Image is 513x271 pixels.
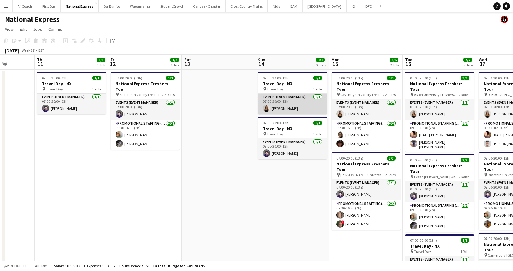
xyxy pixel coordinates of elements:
app-card-role: Events (Event Manager)1/107:00-20:00 (13h)[PERSON_NAME] [111,99,180,120]
app-job-card: 07:00-20:00 (13h)3/3National Express Freshers Tour Salford University Freshers Fair2 RolesEvents ... [111,72,180,150]
app-card-role: Promotional Staffing (Brand Ambassadors)2/209:30-16:30 (7h)[PERSON_NAME][PERSON_NAME] [332,120,401,150]
span: Salford University Freshers Fair [120,92,164,97]
span: 3/3 [387,76,396,80]
div: Salary £87 720.25 + Expenses £1 313.70 + Subsistence £750.00 = [54,264,205,268]
div: 07:00-20:00 (13h)1/1Travel Day - NX Travel Day1 RoleEvents (Event Manager)1/107:00-20:00 (13h)[PE... [258,117,327,159]
div: BST [38,48,44,53]
span: Week 37 [20,48,36,53]
span: 1/1 [92,76,101,80]
span: 1/1 [313,76,322,80]
app-card-role: Events (Event Manager)1/107:00-20:00 (13h)[PERSON_NAME] [332,179,401,200]
span: 7/7 [463,58,472,62]
span: View [5,26,14,32]
app-card-role: Promotional Staffing (Brand Ambassadors)2/209:30-16:30 (7h)[PERSON_NAME]![PERSON_NAME] [332,200,401,230]
a: Edit [17,25,29,33]
span: 1 Role [92,87,101,91]
span: 2 Roles [385,173,396,177]
div: 2 Jobs [316,63,326,67]
span: 07:00-20:00 (13h) [484,76,511,80]
span: 3/3 [166,76,175,80]
app-card-role: Events (Event Manager)1/107:00-20:00 (13h)[PERSON_NAME] [405,181,474,202]
button: [GEOGRAPHIC_DATA] [303,0,347,12]
span: 07:00-20:00 (13h) [484,236,511,241]
span: Mon [332,57,340,62]
div: 1 Job [97,63,105,67]
button: National Express [61,0,99,12]
span: 12 [110,60,116,67]
span: Comms [48,26,62,32]
h3: National Express Freshers Tour [332,81,401,92]
app-job-card: 07:00-20:00 (13h)1/1Travel Day - NX Travel Day1 RoleEvents (Event Manager)1/107:00-20:00 (13h)[PE... [258,72,327,114]
span: 1 Role [313,132,322,136]
span: 07:00-20:00 (13h) [263,76,290,80]
span: All jobs [34,264,49,268]
span: Thu [37,57,45,62]
span: 07:00-20:00 (13h) [336,156,363,161]
span: 1 Role [313,87,322,91]
a: Jobs [31,25,45,33]
app-user-avatar: Tim Bodenham [501,16,508,23]
span: 13 [183,60,191,67]
h3: National Express Freshers Tour [332,161,401,172]
span: 1/1 [313,121,322,125]
a: Comms [46,25,65,33]
span: 2/2 [316,58,325,62]
span: Tue [405,57,412,62]
app-job-card: 07:00-20:00 (13h)3/3National Express Freshers Tour [PERSON_NAME] University Freshers Fair2 RolesE... [332,152,401,230]
button: Cross Country Trains [226,0,268,12]
button: Nido [268,0,285,12]
app-card-role: Events (Event Manager)1/107:00-20:00 (13h)[PERSON_NAME] [332,99,401,120]
app-card-role: Promotional Staffing (Brand Ambassadors)2/209:30-16:30 (7h)[DATE][PERSON_NAME][PERSON_NAME] [PERS... [405,120,474,152]
span: Jobs [33,26,42,32]
span: Fri [111,57,116,62]
div: 3 Jobs [464,63,473,67]
button: BarBurrito [99,0,125,12]
span: Coventry University Freshers Fair [340,92,385,97]
span: Travel Day [267,132,284,136]
span: 07:00-20:00 (13h) [42,76,69,80]
span: 16 [404,60,412,67]
button: StudentCrowd [155,0,188,12]
span: 07:00-20:00 (13h) [410,238,437,243]
div: [DATE] [5,47,19,54]
h3: Travel Day - NX [405,243,474,249]
a: View [2,25,16,33]
span: Sat [184,57,191,62]
span: Travel Day [267,87,284,91]
span: Sun [258,57,265,62]
span: Edit [20,26,27,32]
h3: Travel Day - NX [37,81,106,86]
div: 1 Job [171,63,179,67]
span: 07:00-20:00 (13h) [484,156,511,161]
app-job-card: 07:00-20:00 (13h)1/1Travel Day - NX Travel Day1 RoleEvents (Event Manager)1/107:00-20:00 (13h)[PE... [37,72,106,114]
span: 2 Roles [164,92,175,97]
button: IQ [347,0,360,12]
button: AirCoach [13,0,37,12]
span: 11 [36,60,45,67]
span: 07:00-20:00 (13h) [263,121,290,125]
span: 1/1 [461,238,469,243]
button: Budgeted [3,263,29,269]
app-job-card: 07:00-20:00 (13h)3/3National Express Freshers Tour Leeds [PERSON_NAME] University Freshers Fair2 ... [405,154,474,232]
button: First Bus [37,0,61,12]
button: BAM [285,0,303,12]
app-card-role: Promotional Staffing (Brand Ambassadors)2/209:30-16:30 (7h)[PERSON_NAME][PERSON_NAME] [405,202,474,232]
span: Budgeted [10,264,28,268]
app-card-role: Events (Event Manager)1/107:00-20:00 (13h)[PERSON_NAME] [258,138,327,159]
span: 15 [331,60,340,67]
span: 3/3 [461,158,469,162]
span: 1 Role [460,249,469,254]
span: Travel Day [46,87,63,91]
app-job-card: 07:00-20:00 (13h)3/3National Express Freshers Tour Aston University Freshers Fair2 RolesEvents (E... [405,72,474,152]
span: 17 [478,60,487,67]
app-card-role: Events (Event Manager)1/107:00-20:00 (13h)[PERSON_NAME] [37,94,106,114]
span: ! [341,220,345,224]
span: 1/1 [97,58,105,62]
span: Leeds [PERSON_NAME] University Freshers Fair [414,174,459,179]
span: 07:00-20:00 (13h) [410,76,437,80]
